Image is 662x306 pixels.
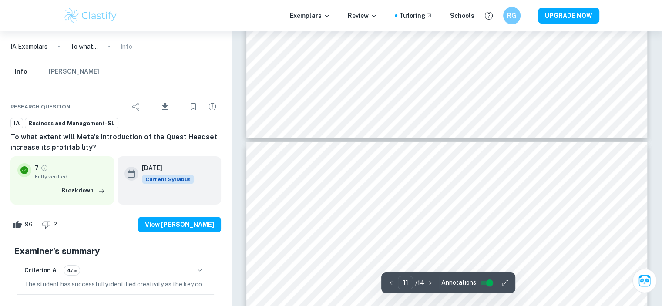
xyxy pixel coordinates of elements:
[11,119,23,128] span: IA
[632,269,657,293] button: Ask Clai
[10,132,221,153] h6: To what extent will Meta’s introduction of the Quest Headset increase its profitability?
[348,11,377,20] p: Review
[290,11,330,20] p: Exemplars
[24,266,57,275] h6: Criterion A
[70,42,98,51] p: To what extent will Meta’s introduction of the Quest Headset increase its profitability?
[49,220,62,229] span: 2
[24,279,207,289] p: The student has successfully identified creativity as the key concept for the Internal Assessment...
[142,175,194,184] span: Current Syllabus
[25,119,118,128] span: Business and Management-SL
[507,11,517,20] h6: RG
[142,163,187,173] h6: [DATE]
[35,173,107,181] span: Fully verified
[204,98,221,115] div: Report issue
[35,163,39,173] p: 7
[10,118,23,129] a: IA
[40,164,48,172] a: Grade fully verified
[147,95,183,118] div: Download
[25,118,118,129] a: Business and Management-SL
[450,11,474,20] a: Schools
[39,218,62,232] div: Dislike
[10,62,31,81] button: Info
[185,98,202,115] div: Bookmark
[128,98,145,115] div: Share
[538,8,599,24] button: UPGRADE NOW
[10,103,71,111] span: Research question
[49,62,99,81] button: [PERSON_NAME]
[399,11,433,20] a: Tutoring
[441,278,476,287] span: Annotations
[121,42,132,51] p: Info
[63,7,118,24] img: Clastify logo
[138,217,221,232] button: View [PERSON_NAME]
[503,7,521,24] button: RG
[64,266,80,274] span: 4/5
[20,220,37,229] span: 96
[415,278,424,288] p: / 14
[10,218,37,232] div: Like
[142,175,194,184] div: This exemplar is based on the current syllabus. Feel free to refer to it for inspiration/ideas wh...
[14,245,218,258] h5: Examiner's summary
[10,42,47,51] a: IA Exemplars
[481,8,496,23] button: Help and Feedback
[59,184,107,197] button: Breakdown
